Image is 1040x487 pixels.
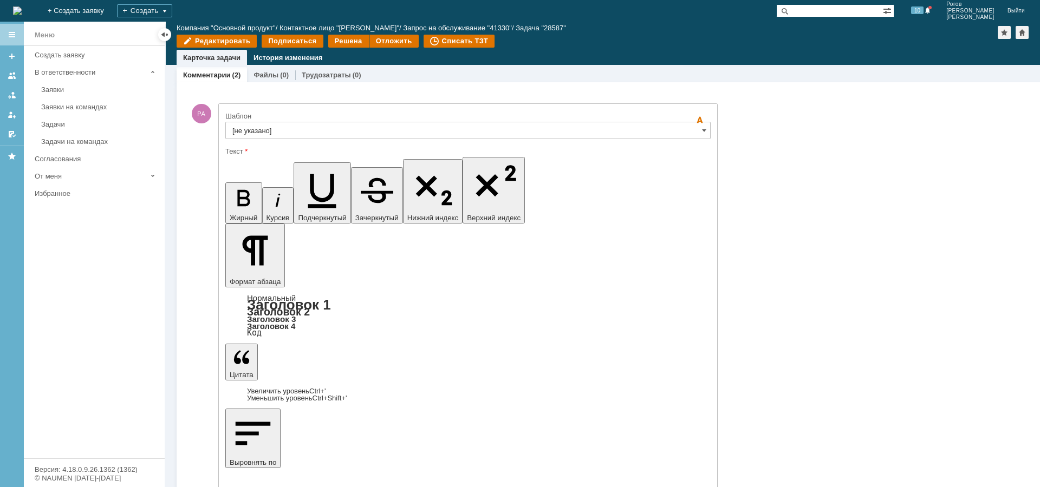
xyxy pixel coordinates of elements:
a: Заголовок 2 [247,306,310,318]
span: Скрыть панель инструментов [693,114,706,127]
div: Задача "28587" [516,24,566,32]
li: 1С бухгалтерия [22,31,379,40]
span: Подчеркнутый [298,214,346,222]
img: logo [13,6,22,15]
button: Курсив [262,187,294,223]
div: Текст [225,148,708,155]
a: Создать заявку [3,48,21,65]
a: Комментарии [183,71,231,79]
li: 1С бухгалтерия [22,34,332,42]
a: Заявки в моей ответственности [3,87,21,104]
a: Создать заявку [30,47,162,63]
span: Курсив [266,214,290,222]
div: Заявки [41,85,158,94]
div: / [403,24,516,32]
a: Decrease [247,394,347,402]
button: Зачеркнутый [351,167,403,223]
div: Добавить в избранное [998,26,1011,39]
span: Формат абзаца [230,278,281,286]
span: [PERSON_NAME] [946,14,994,21]
span: Выровнять по [230,458,276,466]
a: Код [247,328,262,338]
a: Заголовок 4 [247,321,295,331]
span: Верхний индекс [467,214,521,222]
div: Шаблон [225,113,708,120]
span: Рогов [946,1,994,8]
div: Задачи на командах [41,137,158,146]
div: Цитата [225,387,711,402]
button: Верхний индекс [463,157,525,223]
span: Расширенный поиск [883,5,894,15]
a: Задачи [37,116,162,133]
a: Задачи на командах [37,133,162,150]
a: Согласования [30,150,162,167]
div: Создать заявку [35,51,158,59]
div: Меню [35,29,55,42]
span: Ctrl+' [309,387,326,395]
div: какие роли пользователю давать? [4,4,158,12]
a: Перейти на домашнюю страницу [13,6,22,15]
span: 10 [911,6,924,14]
a: История изменения [253,54,322,62]
div: Создать [117,4,172,17]
a: Трудозатраты [302,71,351,79]
button: Жирный [225,182,262,223]
a: Файлы [253,71,278,79]
a: Заявки на командах [37,98,162,115]
a: Карточка задачи [183,54,240,62]
span: [PERSON_NAME] [56,95,114,103]
a: Нормальный [247,293,296,302]
a: Заявки на командах [3,67,21,84]
button: Нижний индекс [403,159,463,223]
span: Жирный [230,214,258,222]
button: Подчеркнутый [294,162,350,223]
div: В ответственности [35,68,146,76]
div: Заявки на командах [41,103,158,111]
a: Мои заявки [3,106,21,123]
div: Версия: 4.18.0.9.26.1362 (1362) [35,466,154,473]
div: (2) [232,71,241,79]
a: Мои согласования [3,126,21,143]
div: / [177,24,279,32]
a: Заголовок 3 [247,314,296,324]
a: Increase [247,387,326,395]
div: © NAUMEN [DATE]-[DATE] [35,475,154,482]
span: [PERSON_NAME] [946,8,994,14]
a: Заявки [37,81,162,98]
div: Задачи [41,120,158,128]
div: Сделать домашней страницей [1016,26,1029,39]
span: Зачеркнутый [355,214,399,222]
div: (0) [353,71,361,79]
li: AnyDesk 1932873822. [22,40,379,48]
li: AnyDesk 1932873822. [22,42,332,51]
a: Контактное лицо "[PERSON_NAME]" [279,24,399,32]
a: Заголовок 1 [247,297,331,313]
div: Согласования [35,155,158,163]
li: 1С Торговля [22,25,332,34]
button: Формат абзаца [225,223,285,287]
button: Цитата [225,344,258,380]
div: Скрыть меню [158,28,171,41]
a: Компания "Основной продукт" [177,24,276,32]
span: РА [192,104,211,123]
div: (0) [280,71,289,79]
div: Формат абзаца [225,294,711,337]
div: / [279,24,403,32]
span: Цитата [230,371,253,379]
a: Запрос на обслуживание "41330" [403,24,512,32]
span: Нижний индекс [407,214,459,222]
span: Ctrl+Shift+' [313,394,347,402]
div: От меня [35,172,146,180]
li: 1С Торговля [22,23,379,31]
button: Выровнять по [225,409,281,468]
div: Избранное [35,189,146,198]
